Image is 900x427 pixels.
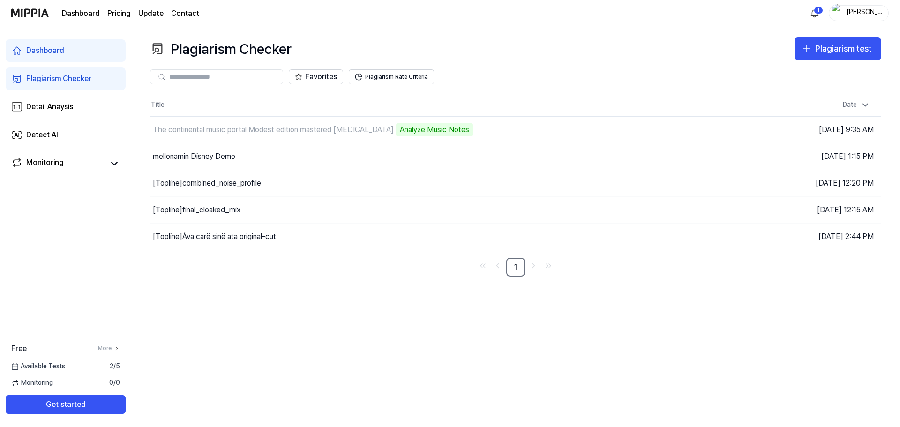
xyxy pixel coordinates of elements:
[809,7,820,19] img: 알림
[698,116,881,143] td: [DATE] 9:35 AM
[11,343,27,354] span: Free
[815,42,872,56] div: Plagiarism test
[289,69,343,84] button: Favorites
[138,8,164,19] a: Update
[542,259,555,272] a: Go to last page
[829,5,889,21] button: profile[PERSON_NAME]
[832,4,843,22] img: profile
[527,259,540,272] a: Go to next page
[153,124,394,135] div: The continental music portal Modest edition mastered [MEDICAL_DATA]
[26,129,58,141] div: Detect AI
[476,259,489,272] a: Go to first page
[506,258,525,277] a: 1
[153,178,261,189] div: [Topline] combined_noise_profile
[6,395,126,414] button: Get started
[6,39,126,62] a: Dashboard
[26,73,91,84] div: Plagiarism Checker
[6,124,126,146] a: Detect AI
[814,7,823,14] div: 1
[150,37,292,60] div: Plagiarism Checker
[98,345,120,352] a: More
[839,97,874,112] div: Date
[107,8,131,19] a: Pricing
[62,8,100,19] a: Dashboard
[153,231,276,242] div: [Topline] Áva carë sinë ata original-cut
[171,8,199,19] a: Contact
[110,362,120,371] span: 2 / 5
[26,157,64,170] div: Monitoring
[698,196,881,223] td: [DATE] 12:15 AM
[698,170,881,196] td: [DATE] 12:20 PM
[795,37,881,60] button: Plagiarism test
[11,157,105,170] a: Monitoring
[396,123,473,136] div: Analyze Music Notes
[349,69,434,84] button: Plagiarism Rate Criteria
[153,204,240,216] div: [Topline] final_cloaked_mix
[26,101,73,112] div: Detail Anaysis
[698,223,881,250] td: [DATE] 2:44 PM
[6,67,126,90] a: Plagiarism Checker
[807,6,822,21] button: 알림1
[150,258,881,277] nav: pagination
[150,94,698,116] th: Title
[109,378,120,388] span: 0 / 0
[11,378,53,388] span: Monitoring
[698,143,881,170] td: [DATE] 1:15 PM
[153,151,235,162] div: mellonamin Disney Demo
[11,362,65,371] span: Available Tests
[26,45,64,56] div: Dashboard
[6,96,126,118] a: Detail Anaysis
[846,7,883,18] div: [PERSON_NAME]
[491,259,504,272] a: Go to previous page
